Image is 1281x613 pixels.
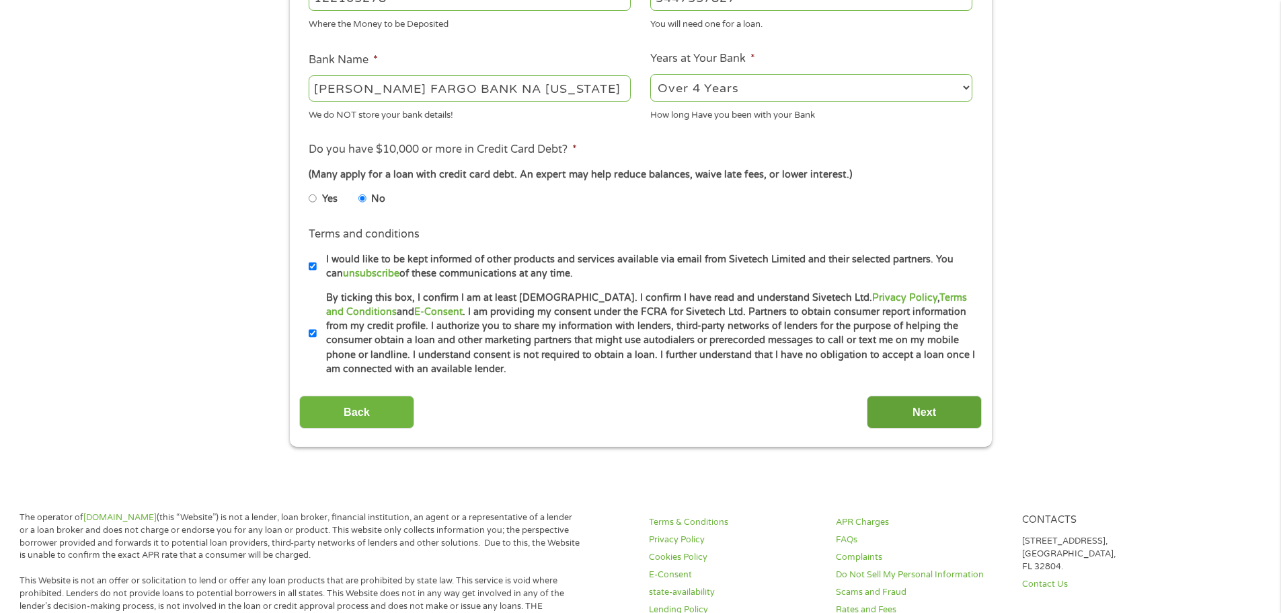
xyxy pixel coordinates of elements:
[650,104,972,122] div: How long Have you been with your Bank
[317,252,976,281] label: I would like to be kept informed of other products and services available via email from Sivetech...
[309,227,420,242] label: Terms and conditions
[309,143,577,157] label: Do you have $10,000 or more in Credit Card Debt?
[317,291,976,377] label: By ticking this box, I confirm I am at least [DEMOGRAPHIC_DATA]. I confirm I have read and unders...
[649,534,820,546] a: Privacy Policy
[20,511,580,563] p: The operator of (this “Website”) is not a lender, loan broker, financial institution, an agent or...
[83,512,157,523] a: [DOMAIN_NAME]
[650,52,755,66] label: Years at Your Bank
[309,13,631,32] div: Where the Money to be Deposited
[836,516,1007,529] a: APR Charges
[836,586,1007,599] a: Scams and Fraud
[309,168,972,182] div: (Many apply for a loan with credit card debt. An expert may help reduce balances, waive late fees...
[836,569,1007,581] a: Do Not Sell My Personal Information
[309,53,378,67] label: Bank Name
[414,306,463,318] a: E-Consent
[867,396,982,429] input: Next
[1022,514,1193,527] h4: Contacts
[649,569,820,581] a: E-Consent
[371,192,385,207] label: No
[299,396,414,429] input: Back
[309,104,631,122] div: We do NOT store your bank details!
[322,192,338,207] label: Yes
[326,292,967,318] a: Terms and Conditions
[836,534,1007,546] a: FAQs
[343,268,399,279] a: unsubscribe
[650,13,972,32] div: You will need one for a loan.
[649,586,820,599] a: state-availability
[872,292,937,303] a: Privacy Policy
[649,516,820,529] a: Terms & Conditions
[1022,535,1193,573] p: [STREET_ADDRESS], [GEOGRAPHIC_DATA], FL 32804.
[649,551,820,564] a: Cookies Policy
[836,551,1007,564] a: Complaints
[1022,578,1193,591] a: Contact Us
